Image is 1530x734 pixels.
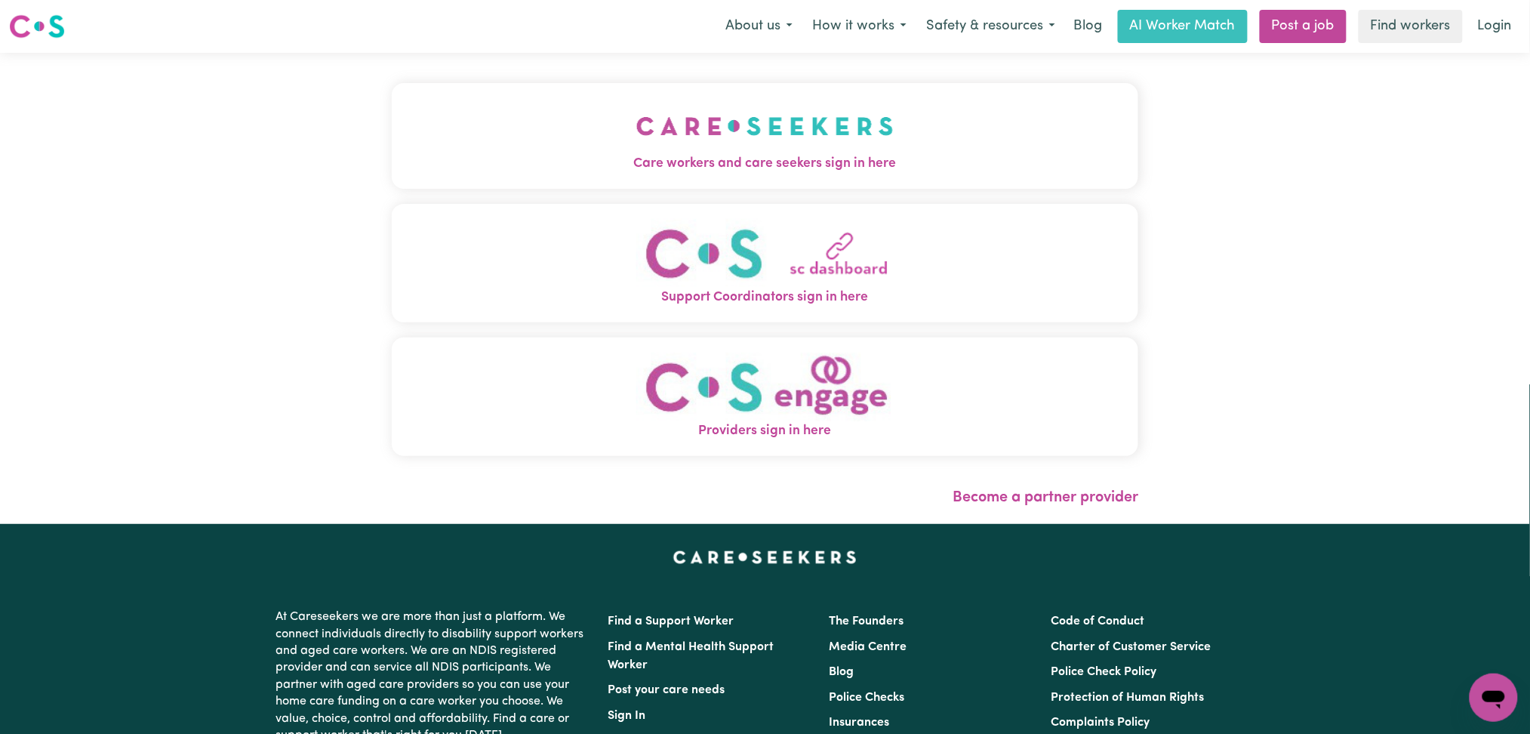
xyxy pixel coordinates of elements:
a: Find workers [1359,10,1463,43]
a: Complaints Policy [1051,717,1150,729]
a: Code of Conduct [1051,615,1144,628]
a: Become a partner provider [953,490,1138,505]
a: Post a job [1260,10,1347,43]
img: Careseekers logo [9,13,65,40]
a: Find a Mental Health Support Worker [608,641,774,671]
a: Careseekers home page [673,551,857,563]
a: Blog [830,666,854,678]
span: Providers sign in here [392,421,1139,441]
a: Insurances [830,717,890,729]
button: How it works [802,11,916,42]
a: Careseekers logo [9,9,65,44]
a: Police Checks [830,692,905,704]
a: Post your care needs [608,684,725,696]
a: Find a Support Worker [608,615,734,628]
button: About us [716,11,802,42]
a: AI Worker Match [1118,10,1248,43]
a: Protection of Human Rights [1051,692,1204,704]
button: Care workers and care seekers sign in here [392,83,1139,189]
a: Media Centre [830,641,907,653]
a: Login [1469,10,1521,43]
button: Support Coordinators sign in here [392,204,1139,322]
span: Care workers and care seekers sign in here [392,154,1139,174]
a: Sign In [608,710,646,722]
button: Providers sign in here [392,338,1139,456]
button: Safety & resources [916,11,1065,42]
span: Support Coordinators sign in here [392,288,1139,307]
a: Charter of Customer Service [1051,641,1211,653]
a: The Founders [830,615,904,628]
a: Police Check Policy [1051,666,1156,678]
iframe: Button to launch messaging window [1470,674,1518,722]
a: Blog [1065,10,1112,43]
